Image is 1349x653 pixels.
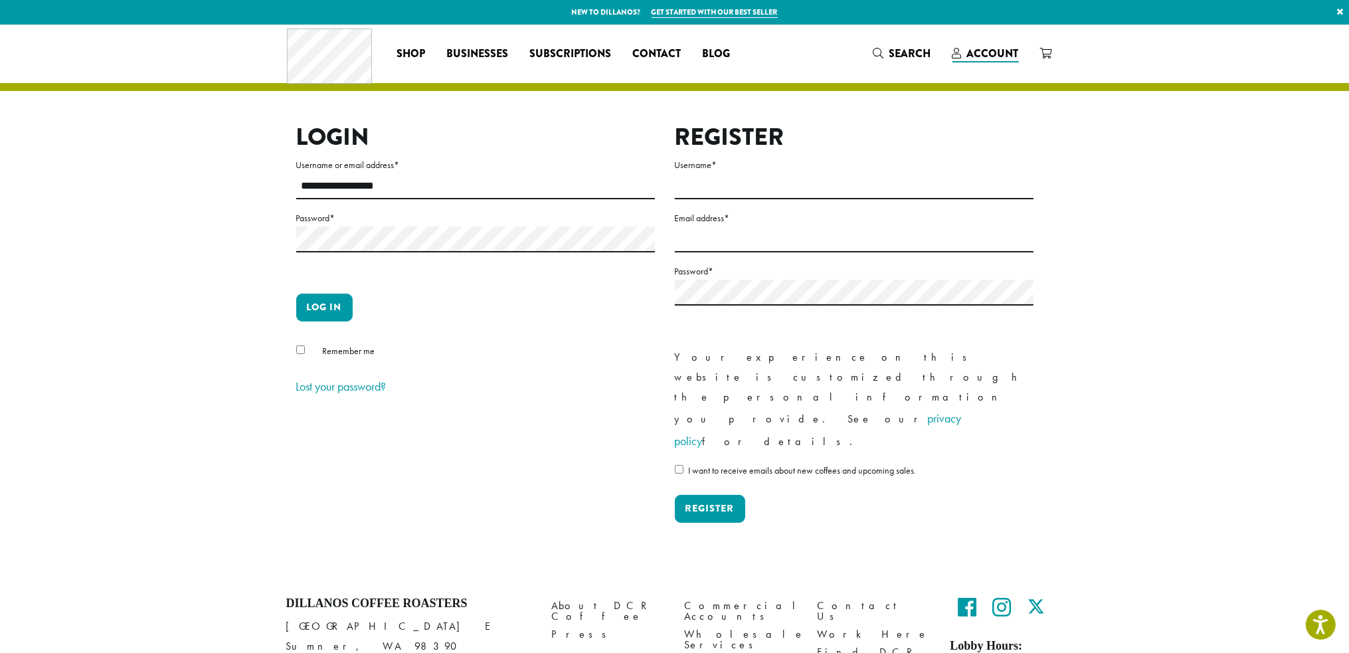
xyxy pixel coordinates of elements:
[296,157,655,173] label: Username or email address
[286,597,532,611] h4: Dillanos Coffee Roasters
[675,465,683,474] input: I want to receive emails about new coffees and upcoming sales.
[685,597,798,625] a: Commercial Accounts
[652,7,778,18] a: Get started with our best seller
[818,597,931,625] a: Contact Us
[296,210,655,227] label: Password
[296,294,353,322] button: Log in
[967,46,1019,61] span: Account
[889,46,931,61] span: Search
[296,379,387,394] a: Lost your password?
[446,46,508,62] span: Businesses
[863,43,942,64] a: Search
[552,597,665,625] a: About DCR Coffee
[689,464,917,476] span: I want to receive emails about new coffees and upcoming sales.
[323,345,375,357] span: Remember me
[675,157,1034,173] label: Username
[632,46,681,62] span: Contact
[296,123,655,151] h2: Login
[675,347,1034,452] p: Your experience on this website is customized through the personal information you provide. See o...
[675,263,1034,280] label: Password
[552,626,665,644] a: Press
[818,626,931,644] a: Work Here
[386,43,436,64] a: Shop
[675,411,962,448] a: privacy policy
[397,46,425,62] span: Shop
[675,495,745,523] button: Register
[675,123,1034,151] h2: Register
[675,210,1034,227] label: Email address
[702,46,730,62] span: Blog
[529,46,611,62] span: Subscriptions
